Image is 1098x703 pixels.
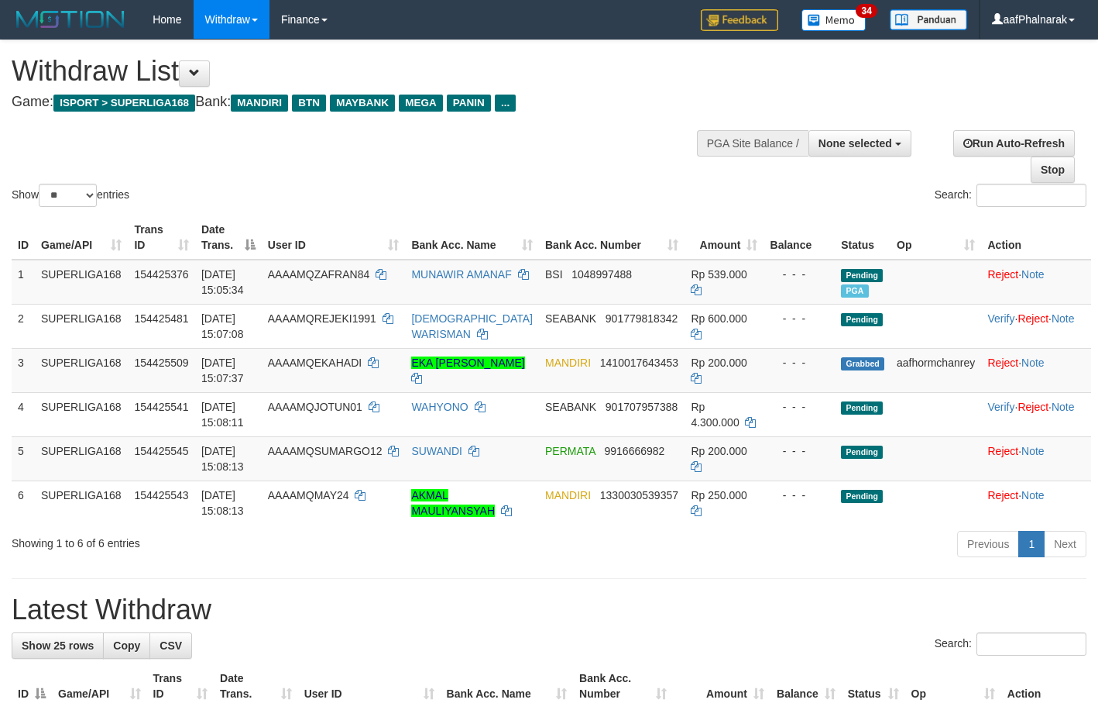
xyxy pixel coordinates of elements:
a: MUNAWIR AMANAF [411,268,511,281]
span: Copy 901779818342 to clipboard [606,312,678,325]
div: - - - [770,311,829,326]
th: Date Trans.: activate to sort column descending [195,215,262,260]
span: 154425541 [134,401,188,413]
input: Search: [976,184,1086,207]
img: panduan.png [890,9,967,30]
a: Next [1044,531,1086,557]
span: Copy 9916666982 to clipboard [605,445,665,457]
td: · [981,436,1091,481]
div: - - - [770,399,829,415]
span: Copy 1410017643453 to clipboard [600,357,678,369]
td: 2 [12,304,35,348]
span: 154425376 [134,268,188,281]
span: ISPORT > SUPERLIGA168 [53,95,195,112]
span: AAAAMQJOTUN01 [268,401,362,413]
a: Note [1021,268,1045,281]
th: Trans ID: activate to sort column ascending [128,215,194,260]
th: User ID: activate to sort column ascending [262,215,406,260]
span: MEGA [399,95,443,112]
span: PERMATA [545,445,595,457]
button: None selected [808,130,911,157]
th: Bank Acc. Name: activate to sort column ascending [405,215,539,260]
span: Rp 4.300.000 [691,401,739,429]
td: 4 [12,392,35,436]
span: 154425545 [134,445,188,457]
span: Copy 1048997488 to clipboard [571,268,632,281]
span: Rp 600.000 [691,312,746,325]
td: aafhormchanrey [890,348,981,392]
span: Marked by aafsoumeymey [841,284,868,298]
span: Pending [841,446,883,459]
span: Rp 200.000 [691,445,746,457]
span: MANDIRI [545,489,591,501]
span: Show 25 rows [22,639,94,652]
span: AAAAMQEKAHADI [268,357,362,369]
td: 1 [12,260,35,305]
a: Previous [957,531,1019,557]
td: · [981,348,1091,392]
span: Rp 200.000 [691,357,746,369]
a: SUWANDI [411,445,462,457]
a: Verify [987,401,1014,413]
span: CSV [160,639,182,652]
a: Reject [987,445,1018,457]
span: SEABANK [545,401,596,413]
td: 3 [12,348,35,392]
span: [DATE] 15:08:11 [201,401,244,429]
span: Copy [113,639,140,652]
span: AAAAMQREJEKI1991 [268,312,376,325]
label: Search: [935,632,1086,656]
span: [DATE] 15:07:08 [201,312,244,340]
img: Feedback.jpg [701,9,778,31]
input: Search: [976,632,1086,656]
span: Grabbed [841,357,884,370]
span: ... [495,95,516,112]
a: Note [1021,489,1045,501]
span: MAYBANK [330,95,395,112]
span: AAAAMQSUMARGO12 [268,445,383,457]
td: · [981,481,1091,525]
span: [DATE] 15:07:37 [201,357,244,384]
td: 6 [12,481,35,525]
a: Verify [987,312,1014,325]
td: · · [981,392,1091,436]
a: 1 [1018,531,1045,557]
div: - - - [770,488,829,503]
th: Op: activate to sort column ascending [890,215,981,260]
th: Game/API: activate to sort column ascending [35,215,128,260]
div: Showing 1 to 6 of 6 entries [12,529,446,551]
span: Copy 901707957388 to clipboard [606,401,678,413]
span: MANDIRI [231,95,288,112]
div: - - - [770,267,829,282]
a: Note [1021,445,1045,457]
th: Balance [763,215,835,260]
span: AAAAMQZAFRAN84 [268,268,369,281]
span: AAAAMQMAY24 [268,489,349,501]
div: PGA Site Balance / [697,130,808,157]
span: Pending [841,269,883,282]
a: Copy [103,632,150,659]
span: 154425509 [134,357,188,369]
span: PANIN [447,95,491,112]
td: SUPERLIGA168 [35,481,128,525]
th: Action [981,215,1091,260]
img: MOTION_logo.png [12,8,129,31]
a: Stop [1031,157,1075,183]
span: None selected [818,137,892,150]
td: SUPERLIGA168 [35,260,128,305]
span: Pending [841,490,883,503]
a: Note [1021,357,1045,369]
th: ID [12,215,35,260]
span: BSI [545,268,563,281]
a: Reject [1017,312,1048,325]
th: Bank Acc. Number: activate to sort column ascending [539,215,685,260]
th: Amount: activate to sort column ascending [685,215,763,260]
td: SUPERLIGA168 [35,436,128,481]
img: Button%20Memo.svg [801,9,866,31]
td: · [981,260,1091,305]
div: - - - [770,355,829,370]
span: MANDIRI [545,357,591,369]
a: Reject [987,357,1018,369]
a: AKMAL MAULIYANSYAH [411,489,495,517]
span: SEABANK [545,312,596,325]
